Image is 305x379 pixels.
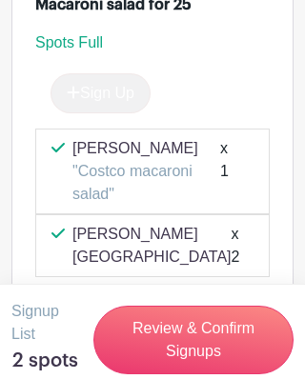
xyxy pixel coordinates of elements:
div: x 2 [232,223,240,269]
a: Review & Confirm Signups [93,306,294,374]
p: [PERSON_NAME][GEOGRAPHIC_DATA] [72,223,232,269]
div: x 1 [220,137,238,206]
p: "Costco macaroni salad" [72,160,220,206]
h5: 2 spots [11,349,78,372]
p: [PERSON_NAME] [72,137,220,160]
span: Spots Full [35,34,103,50]
p: Signup List [11,300,78,346]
